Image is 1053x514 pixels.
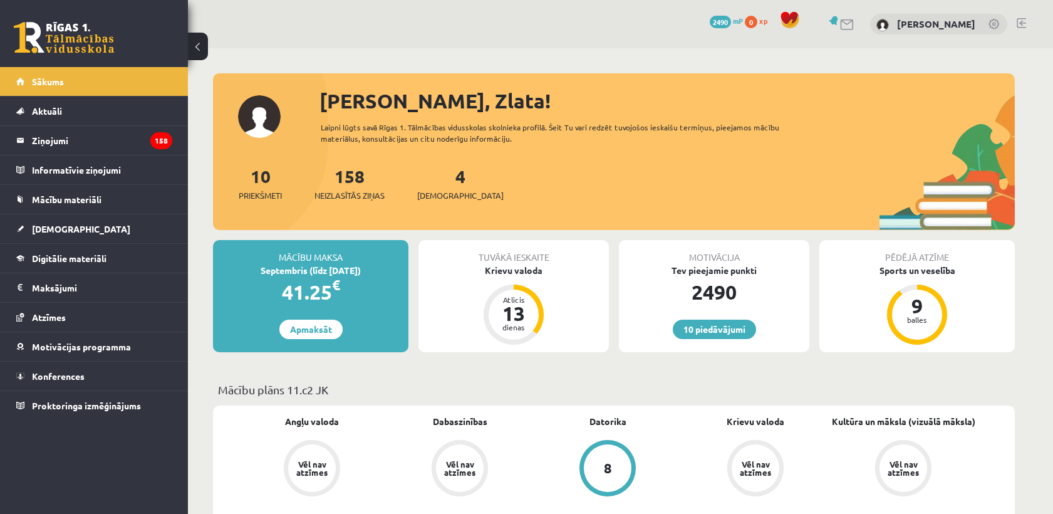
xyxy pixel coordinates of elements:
div: Atlicis [495,296,532,303]
a: Digitālie materiāli [16,244,172,273]
div: Vēl nav atzīmes [886,460,921,476]
div: Vēl nav atzīmes [294,460,329,476]
div: 2490 [619,277,809,307]
div: Septembris (līdz [DATE]) [213,264,408,277]
span: Aktuāli [32,105,62,117]
a: 0 xp [745,16,774,26]
span: xp [759,16,767,26]
a: 158Neizlasītās ziņas [314,165,385,202]
a: Vēl nav atzīmes [386,440,534,499]
span: 0 [745,16,757,28]
span: Proktoringa izmēģinājums [32,400,141,411]
div: [PERSON_NAME], Zlata! [319,86,1015,116]
a: 2490 mP [710,16,743,26]
div: Mācību maksa [213,240,408,264]
div: Tev pieejamie punkti [619,264,809,277]
a: Konferences [16,362,172,391]
div: 13 [495,303,532,323]
span: [DEMOGRAPHIC_DATA] [32,223,130,234]
div: Vēl nav atzīmes [442,460,477,476]
a: Sports un veselība 9 balles [819,264,1015,347]
a: Mācību materiāli [16,185,172,214]
legend: Informatīvie ziņojumi [32,155,172,184]
span: Mācību materiāli [32,194,101,205]
a: 10Priekšmeti [239,165,282,202]
i: 158 [150,132,172,149]
a: Angļu valoda [285,415,339,428]
a: Rīgas 1. Tālmācības vidusskola [14,22,114,53]
a: [PERSON_NAME] [897,18,975,30]
span: Motivācijas programma [32,341,131,352]
a: Krievu valoda [727,415,784,428]
a: Vēl nav atzīmes [682,440,829,499]
div: Pēdējā atzīme [819,240,1015,264]
a: 4[DEMOGRAPHIC_DATA] [417,165,504,202]
a: Krievu valoda Atlicis 13 dienas [418,264,609,347]
span: mP [733,16,743,26]
a: Ziņojumi158 [16,126,172,155]
a: Motivācijas programma [16,332,172,361]
div: 8 [604,461,612,475]
div: balles [898,316,936,323]
a: Datorika [589,415,626,428]
div: Motivācija [619,240,809,264]
a: Dabaszinības [433,415,487,428]
legend: Maksājumi [32,273,172,302]
a: Proktoringa izmēģinājums [16,391,172,420]
a: 8 [534,440,682,499]
div: 9 [898,296,936,316]
div: Tuvākā ieskaite [418,240,609,264]
a: Atzīmes [16,303,172,332]
a: Informatīvie ziņojumi [16,155,172,184]
a: Kultūra un māksla (vizuālā māksla) [832,415,975,428]
a: Aktuāli [16,97,172,125]
div: 41.25 [213,277,408,307]
span: € [332,276,340,294]
span: Sākums [32,76,64,87]
span: Atzīmes [32,312,66,323]
a: Sākums [16,67,172,96]
span: Priekšmeti [239,189,282,202]
a: 10 piedāvājumi [673,320,756,339]
span: [DEMOGRAPHIC_DATA] [417,189,504,202]
div: dienas [495,323,532,331]
span: Neizlasītās ziņas [314,189,385,202]
div: Vēl nav atzīmes [738,460,773,476]
a: Vēl nav atzīmes [829,440,977,499]
p: Mācību plāns 11.c2 JK [218,381,1010,398]
div: Sports un veselība [819,264,1015,277]
span: Konferences [32,370,85,382]
span: 2490 [710,16,731,28]
legend: Ziņojumi [32,126,172,155]
div: Krievu valoda [418,264,609,277]
a: Maksājumi [16,273,172,302]
a: Apmaksāt [279,320,343,339]
a: [DEMOGRAPHIC_DATA] [16,214,172,243]
div: Laipni lūgts savā Rīgas 1. Tālmācības vidusskolas skolnieka profilā. Šeit Tu vari redzēt tuvojošo... [321,122,802,144]
img: Zlata Pavļinova [876,19,889,31]
span: Digitālie materiāli [32,253,106,264]
a: Vēl nav atzīmes [238,440,386,499]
